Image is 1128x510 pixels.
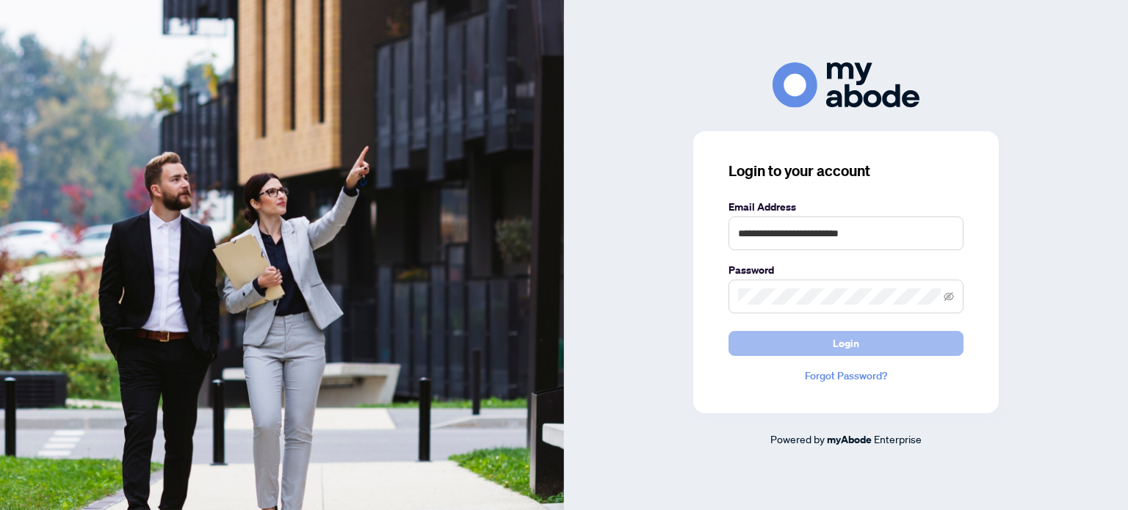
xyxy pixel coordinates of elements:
[944,291,954,302] span: eye-invisible
[874,432,922,445] span: Enterprise
[773,62,919,107] img: ma-logo
[728,262,963,278] label: Password
[728,161,963,181] h3: Login to your account
[728,199,963,215] label: Email Address
[833,332,859,355] span: Login
[770,432,825,445] span: Powered by
[728,331,963,356] button: Login
[827,431,872,448] a: myAbode
[728,368,963,384] a: Forgot Password?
